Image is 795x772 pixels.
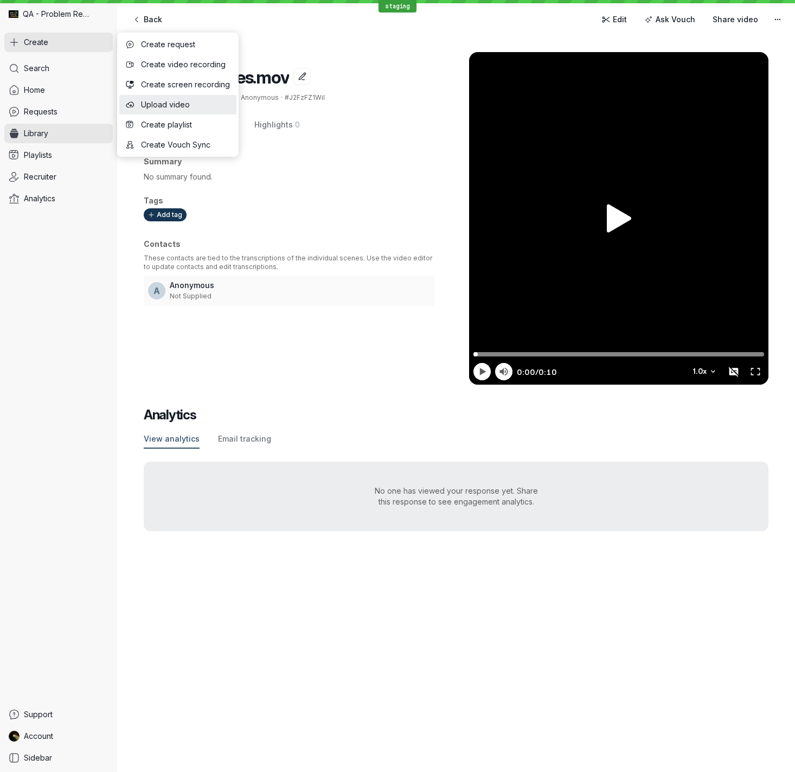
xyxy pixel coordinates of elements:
a: Library [4,124,113,143]
a: Search [4,59,113,78]
span: Playlists [24,150,52,161]
span: Email tracking [218,433,271,444]
span: Anonymous [241,93,279,101]
button: Create video recording [119,55,236,74]
p: No summary found. [144,171,434,182]
button: Create request [119,35,236,54]
a: Staging Problem Reproduction avatarAccount [4,726,113,746]
span: 0 [295,119,300,130]
a: Recruiter [4,167,113,187]
span: Not Supplied [170,292,211,300]
span: Home [24,85,45,95]
span: Create video recording [141,59,230,70]
span: Ask Vouch [656,14,695,25]
span: Back [144,14,162,25]
a: Sidebar [4,748,113,768]
span: Sidebar [24,752,52,763]
div: QA - Problem Reproduction [4,4,113,24]
a: Home [4,80,113,100]
button: Create playlist [119,115,236,135]
span: Create screen recording [141,79,230,90]
span: Create [24,37,48,48]
h3: Anonymous [170,280,430,291]
span: Share video [713,14,758,25]
span: QA - Problem Reproduction [23,9,92,20]
a: Edit [595,11,633,28]
div: No one has viewed your response yet. Share this response to see engagement analytics. [339,486,573,507]
button: More actions [769,11,786,28]
img: QA - Problem Reproduction avatar [9,9,18,19]
span: Upload video [141,99,230,110]
span: Recruiter [24,171,56,182]
a: Playlists [4,145,113,165]
button: Create Vouch Sync [119,135,236,155]
a: Support [4,705,113,724]
button: Share video [706,11,765,28]
button: Ask Vouch [638,11,702,28]
span: Search [24,63,49,74]
span: Analytics [24,193,55,204]
a: Analytics [4,189,113,208]
span: Create request [141,39,230,50]
h2: Analytics [144,406,768,424]
span: Library [24,128,48,139]
img: Staging Problem Reproduction avatar [9,731,20,742]
span: #J2FzFZ1Wil [285,93,325,101]
span: View analytics [144,433,200,444]
span: Create playlist [141,119,230,130]
span: A [153,285,160,296]
span: Summary [144,157,182,166]
button: Add tag [144,208,187,221]
span: Contacts [144,239,181,248]
span: Account [24,731,53,742]
a: Requests [4,102,113,122]
p: These contacts are tied to the transcriptions of the individual scenes. Use the video editor to u... [144,254,434,271]
span: Create Vouch Sync [141,139,230,150]
button: Create screen recording [119,75,236,94]
span: · [279,93,285,102]
button: Upload video [119,95,236,114]
span: Support [24,709,53,720]
button: Create [4,33,113,52]
button: Edit title [293,68,311,85]
span: Requests [24,106,57,117]
span: Tags [144,196,163,205]
a: Back [126,11,169,28]
span: Highlights [254,119,293,130]
span: Edit [613,14,627,25]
